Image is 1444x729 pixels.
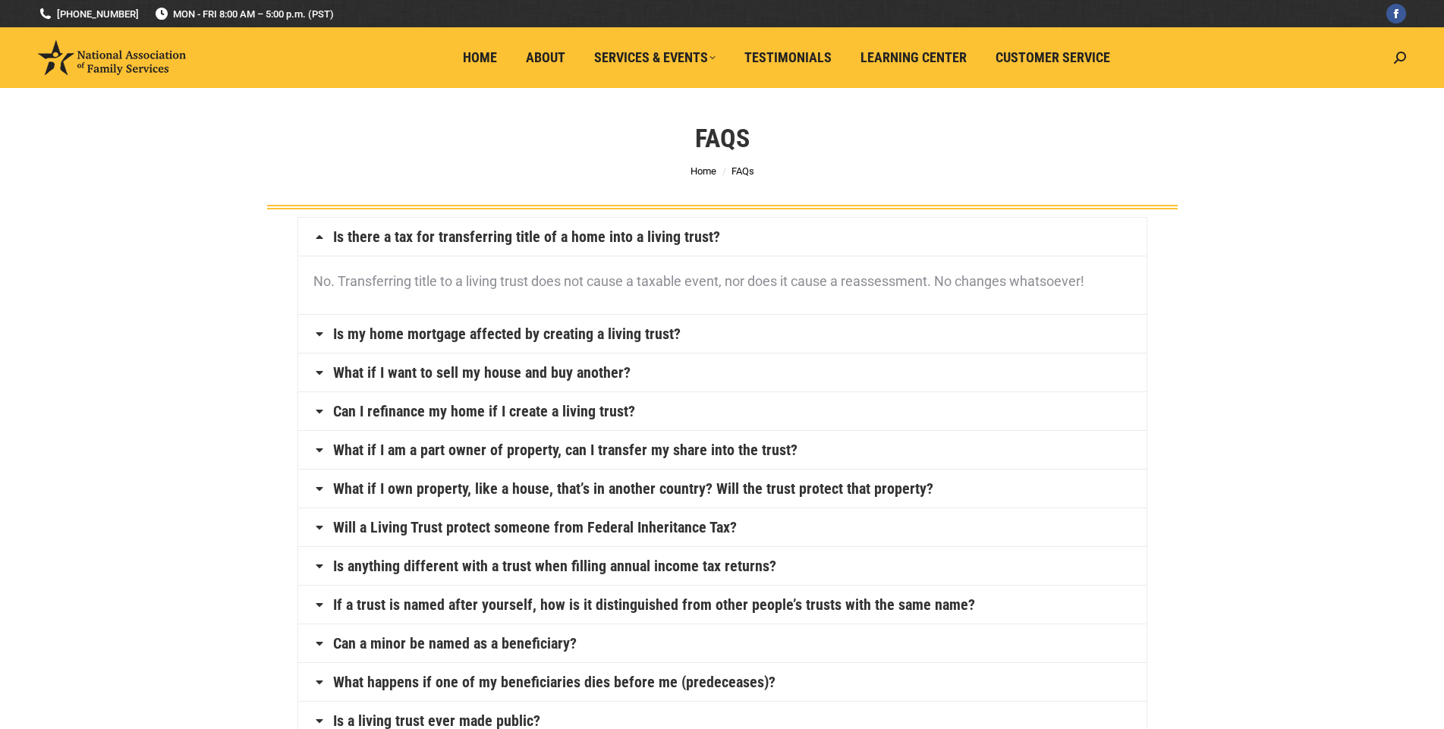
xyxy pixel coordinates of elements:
[463,49,497,66] span: Home
[860,49,967,66] span: Learning Center
[985,43,1121,72] a: Customer Service
[1386,4,1406,24] a: Facebook page opens in new window
[333,713,540,728] a: Is a living trust ever made public?
[452,43,508,72] a: Home
[313,268,1131,295] p: No. Transferring title to a living trust does not cause a taxable event, nor does it cause a reas...
[333,520,737,535] a: Will a Living Trust protect someone from Federal Inheritance Tax?
[734,43,842,72] a: Testimonials
[38,7,139,21] a: [PHONE_NUMBER]
[996,49,1110,66] span: Customer Service
[38,40,186,75] img: National Association of Family Services
[333,597,975,612] a: If a trust is named after yourself, how is it distinguished from other people’s trusts with the s...
[333,558,776,573] a: Is anything different with a trust when filling annual income tax returns?
[333,442,798,457] a: What if I am a part owner of property, can I transfer my share into the trust?
[515,43,576,72] a: About
[731,165,754,177] span: FAQs
[744,49,832,66] span: Testimonials
[154,7,334,21] span: MON - FRI 8:00 AM – 5:00 p.m. (PST)
[333,674,775,690] a: What happens if one of my beneficiaries dies before me (predeceases)?
[526,49,565,66] span: About
[691,165,716,177] a: Home
[850,43,977,72] a: Learning Center
[333,481,933,496] a: What if I own property, like a house, that’s in another country? Will the trust protect that prop...
[333,229,720,244] a: Is there a tax for transferring title of a home into a living trust?
[695,121,750,155] h1: FAQs
[333,636,577,651] a: Can a minor be named as a beneficiary?
[333,404,635,419] a: Can I refinance my home if I create a living trust?
[333,365,631,380] a: What if I want to sell my house and buy another?
[594,49,716,66] span: Services & Events
[333,326,681,341] a: Is my home mortgage affected by creating a living trust?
